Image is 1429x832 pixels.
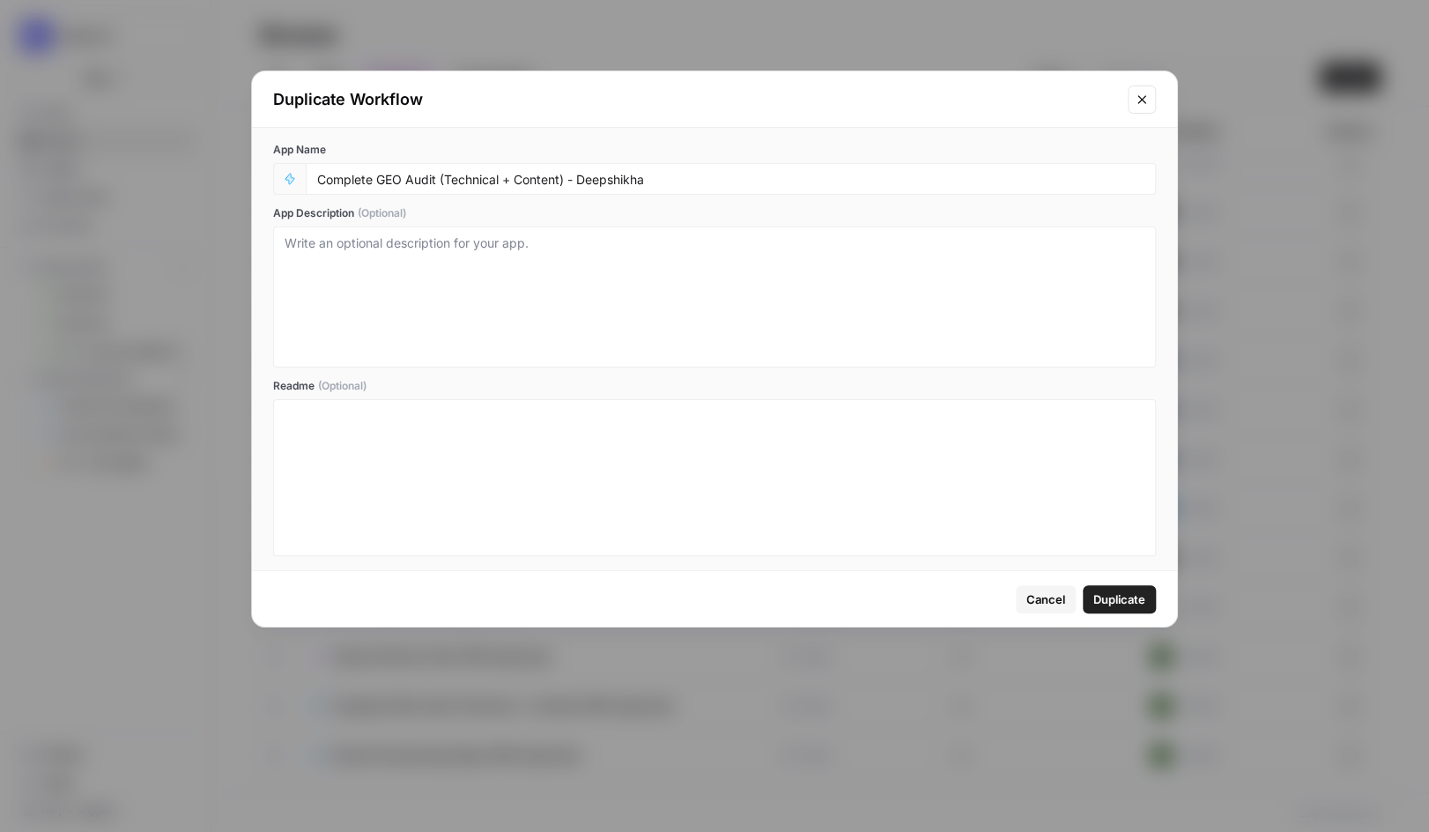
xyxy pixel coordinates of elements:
[273,205,1156,221] label: App Description
[273,87,1117,112] div: Duplicate Workflow
[317,171,1144,187] input: Untitled
[358,205,406,221] span: (Optional)
[1016,585,1076,613] button: Cancel
[1128,85,1156,114] button: Close modal
[1093,591,1145,608] span: Duplicate
[273,378,1156,394] label: Readme
[1083,585,1156,613] button: Duplicate
[1026,591,1065,608] span: Cancel
[273,142,1156,158] label: App Name
[318,378,367,394] span: (Optional)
